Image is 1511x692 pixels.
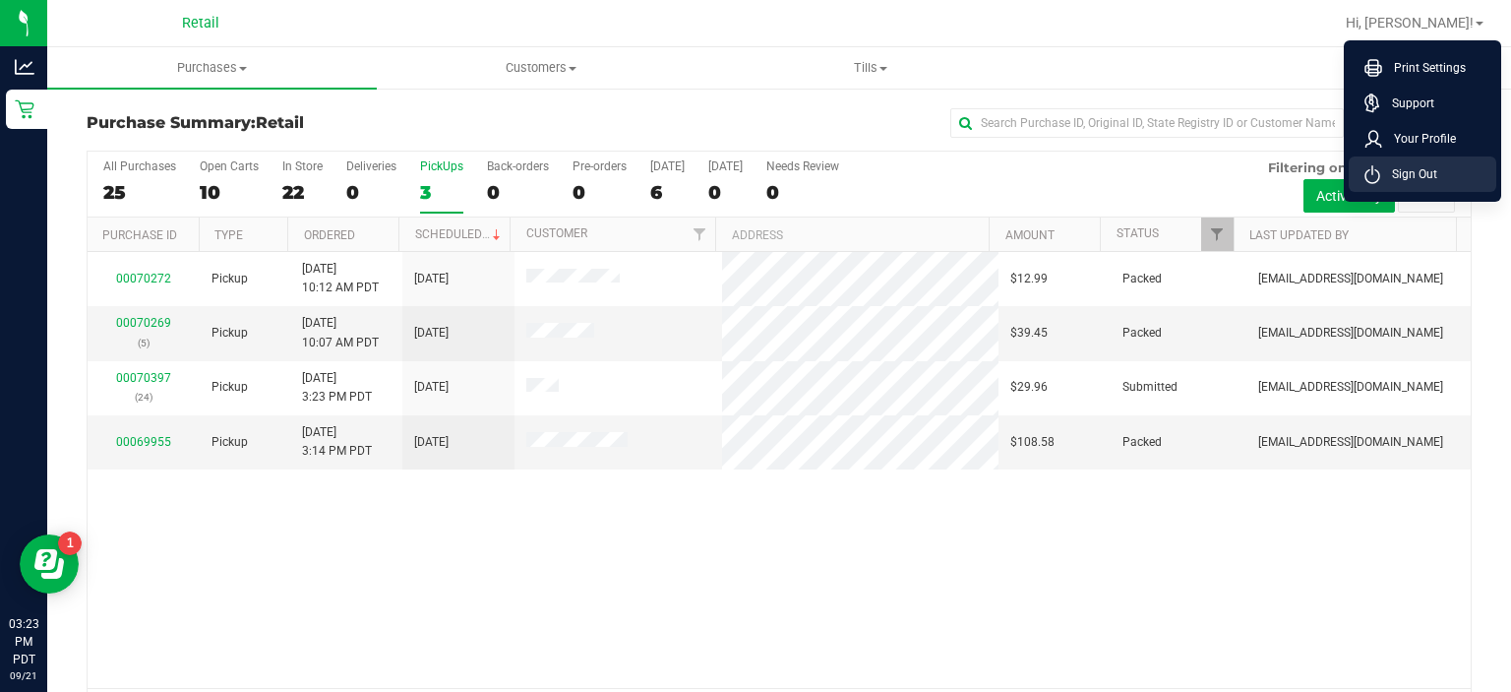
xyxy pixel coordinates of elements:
span: [DATE] [414,324,449,343]
inline-svg: Analytics [15,57,34,77]
span: Retail [256,113,304,132]
span: Hi, [PERSON_NAME]! [1346,15,1474,31]
span: Pickup [212,270,248,288]
span: Tills [707,59,1035,77]
span: $29.96 [1010,378,1048,397]
p: 09/21 [9,668,38,683]
div: 25 [103,181,176,204]
div: All Purchases [103,159,176,173]
th: Address [715,218,989,252]
div: 0 [708,181,743,204]
div: 0 [573,181,627,204]
div: 0 [487,181,549,204]
span: Pickup [212,433,248,452]
span: Sign Out [1380,164,1437,184]
a: Purchases [47,47,377,89]
span: Support [1380,94,1434,113]
span: [EMAIL_ADDRESS][DOMAIN_NAME] [1258,378,1443,397]
span: [DATE] [414,378,449,397]
a: Ordered [304,228,355,242]
span: Your Profile [1382,129,1456,149]
span: Pickup [212,378,248,397]
div: 22 [282,181,323,204]
a: Amount [1005,228,1055,242]
p: 03:23 PM PDT [9,615,38,668]
iframe: Resource center [20,535,79,594]
a: Customers [377,47,706,89]
li: Sign Out [1349,157,1496,192]
div: [DATE] [650,159,685,173]
span: Pickup [212,324,248,343]
a: Tills [706,47,1036,89]
a: Purchase ID [102,228,177,242]
div: 0 [346,181,396,204]
inline-svg: Retail [15,99,34,119]
div: Pre-orders [573,159,627,173]
span: Submitted [1122,378,1178,397]
button: Active only [1303,179,1395,213]
span: Customers [378,59,705,77]
div: Open Carts [200,159,259,173]
span: [DATE] 3:23 PM PDT [302,369,372,407]
div: 3 [420,181,463,204]
div: 6 [650,181,685,204]
iframe: Resource center unread badge [58,532,82,555]
span: $12.99 [1010,270,1048,288]
a: Scheduled [415,227,505,241]
span: $39.45 [1010,324,1048,343]
p: (24) [99,388,188,407]
div: 0 [766,181,839,204]
a: Customer [526,226,587,240]
div: 10 [200,181,259,204]
a: 00069955 [116,435,171,449]
span: [EMAIL_ADDRESS][DOMAIN_NAME] [1258,270,1443,288]
div: Deliveries [346,159,396,173]
span: Purchases [47,59,377,77]
input: Search Purchase ID, Original ID, State Registry ID or Customer Name... [950,108,1344,138]
div: PickUps [420,159,463,173]
span: Packed [1122,270,1162,288]
span: Packed [1122,433,1162,452]
span: [EMAIL_ADDRESS][DOMAIN_NAME] [1258,433,1443,452]
div: In Store [282,159,323,173]
div: Back-orders [487,159,549,173]
span: [DATE] [414,270,449,288]
span: [DATE] 10:07 AM PDT [302,314,379,351]
span: Retail [182,15,219,31]
span: [DATE] 10:12 AM PDT [302,260,379,297]
span: $108.58 [1010,433,1055,452]
p: (5) [99,334,188,352]
a: Type [214,228,243,242]
span: [DATE] 3:14 PM PDT [302,423,372,461]
span: Print Settings [1382,58,1466,78]
a: Filter [683,218,715,251]
div: [DATE] [708,159,743,173]
a: 00070272 [116,272,171,285]
a: Status [1117,226,1159,240]
a: Support [1364,94,1488,113]
span: [DATE] [414,433,449,452]
span: Filtering on status: [1268,159,1396,175]
a: 00070269 [116,316,171,330]
a: Filter [1201,218,1234,251]
span: Packed [1122,324,1162,343]
a: 00070397 [116,371,171,385]
span: [EMAIL_ADDRESS][DOMAIN_NAME] [1258,324,1443,343]
a: Last Updated By [1249,228,1349,242]
div: Needs Review [766,159,839,173]
h3: Purchase Summary: [87,114,548,132]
